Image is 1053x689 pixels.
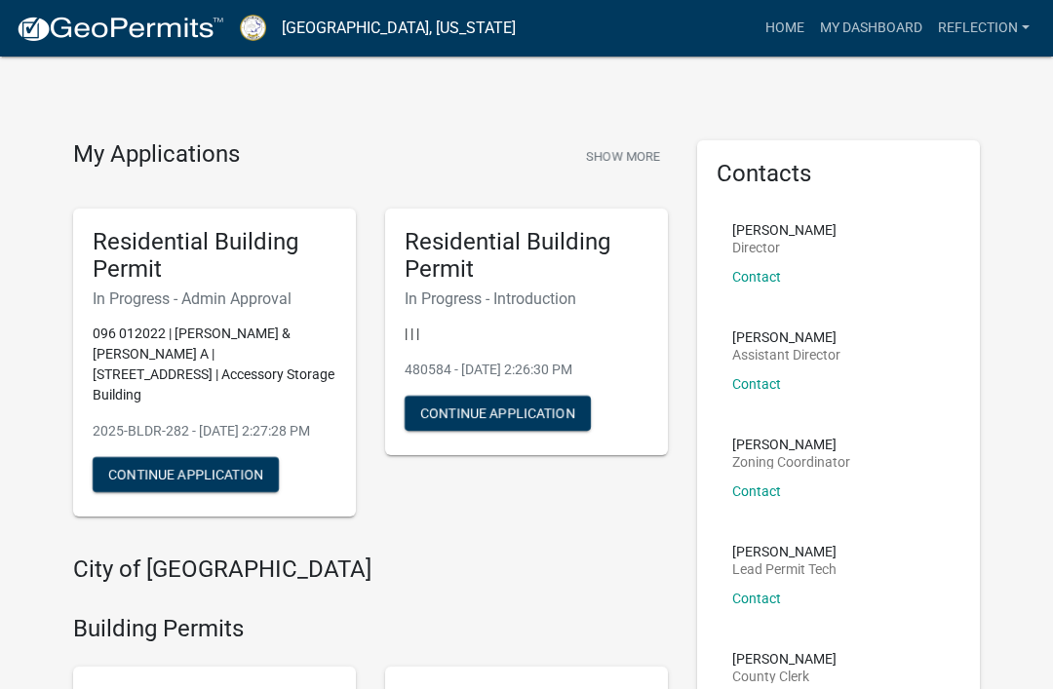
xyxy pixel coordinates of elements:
[732,241,837,254] p: Director
[240,15,266,41] img: Putnam County, Georgia
[93,457,279,492] button: Continue Application
[732,562,837,576] p: Lead Permit Tech
[93,228,336,285] h5: Residential Building Permit
[405,360,648,380] p: 480584 - [DATE] 2:26:30 PM
[732,376,781,392] a: Contact
[732,591,781,606] a: Contact
[732,545,837,558] p: [PERSON_NAME]
[732,455,850,469] p: Zoning Coordinator
[282,12,516,45] a: [GEOGRAPHIC_DATA], [US_STATE]
[732,438,850,451] p: [PERSON_NAME]
[717,160,960,188] h5: Contacts
[93,289,336,308] h6: In Progress - Admin Approval
[812,10,930,47] a: My Dashboard
[732,330,840,344] p: [PERSON_NAME]
[405,396,591,431] button: Continue Application
[732,348,840,362] p: Assistant Director
[405,289,648,308] h6: In Progress - Introduction
[732,483,781,499] a: Contact
[73,140,240,170] h4: My Applications
[73,555,668,584] h4: City of [GEOGRAPHIC_DATA]
[732,223,837,237] p: [PERSON_NAME]
[405,228,648,285] h5: Residential Building Permit
[732,269,781,285] a: Contact
[93,324,336,405] p: 096 012022 | [PERSON_NAME] & [PERSON_NAME] A | [STREET_ADDRESS] | Accessory Storage Building
[73,615,668,643] h4: Building Permits
[93,421,336,441] p: 2025-BLDR-282 - [DATE] 2:27:28 PM
[405,324,648,344] p: | | |
[930,10,1037,47] a: Reflection
[732,652,837,666] p: [PERSON_NAME]
[578,140,668,172] button: Show More
[732,670,837,683] p: County Clerk
[758,10,812,47] a: Home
